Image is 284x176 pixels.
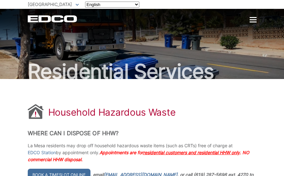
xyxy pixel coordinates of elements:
span: Appointments are for . NO commercial HHW disposal. [28,150,249,162]
p: La Mesa residents may drop off household hazardous waste items (such as CRTs) free of charge at b... [28,142,257,163]
select: Select a language [85,2,139,8]
h2: Where Can I Dispose of HHW? [28,130,257,137]
span: residential customers and residential HHW only [143,150,240,155]
h2: Residential Services [28,61,257,82]
h1: Household Hazardous Waste [48,106,176,118]
a: EDCO Station [28,149,56,156]
a: EDCD logo. Return to the homepage. [28,15,78,22]
span: [GEOGRAPHIC_DATA] [28,2,72,7]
